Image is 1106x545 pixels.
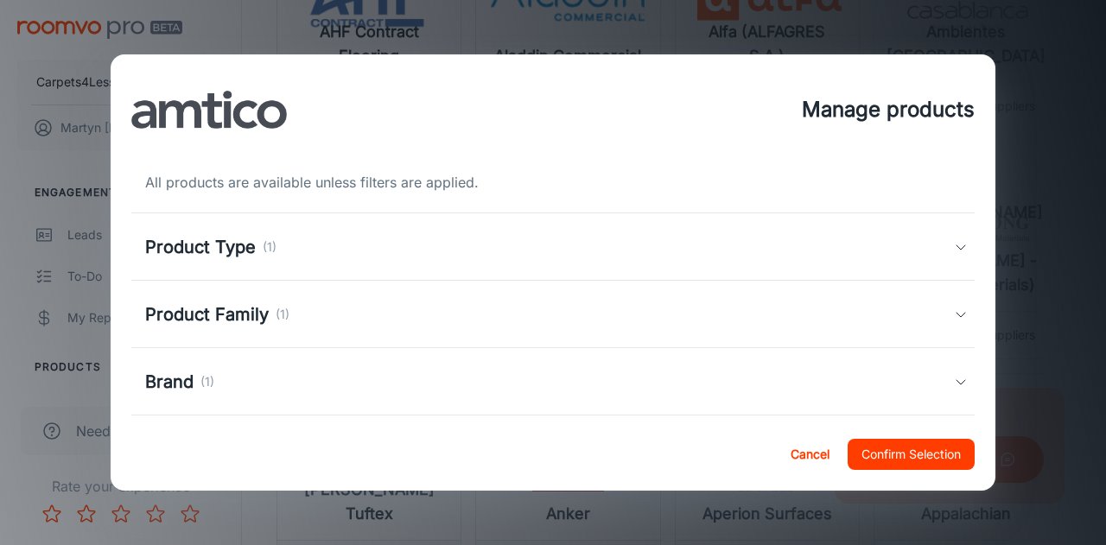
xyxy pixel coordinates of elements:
h4: Manage products [802,94,975,125]
p: (1) [263,238,276,257]
div: Product Family(1) [131,281,975,348]
div: Brand(1) [131,348,975,415]
img: vendor_logo_square_en-us.png [131,75,287,144]
div: All products are available unless filters are applied. [131,172,975,193]
div: Collection(6) [131,415,975,483]
h5: Product Family [145,301,269,327]
h5: Product Type [145,234,256,260]
p: (1) [200,372,214,391]
button: Cancel [782,439,837,470]
h5: Brand [145,369,194,395]
div: Product Type(1) [131,213,975,281]
p: (1) [276,305,289,324]
button: Confirm Selection [848,439,975,470]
